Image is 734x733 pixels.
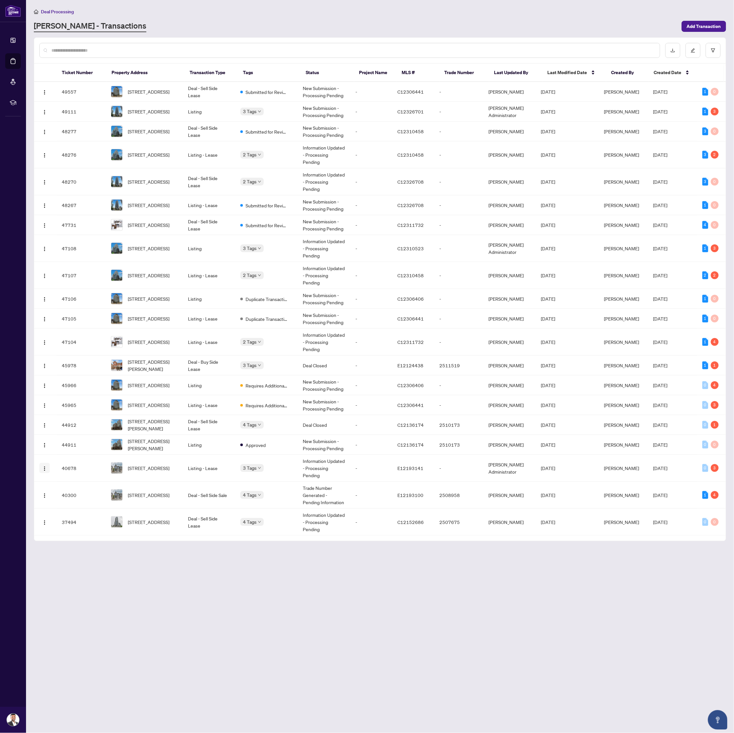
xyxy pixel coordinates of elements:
div: 0 [711,518,719,526]
span: C12306406 [397,382,424,388]
span: [STREET_ADDRESS] [128,221,169,229]
td: 49557 [57,82,106,102]
th: Tags [238,64,301,82]
th: Last Updated By [489,64,542,82]
img: thumbnail-img [111,360,122,371]
img: Logo [42,363,47,369]
div: 0 [711,178,719,186]
img: thumbnail-img [111,106,122,117]
button: Logo [39,177,50,187]
td: Information Updated - Processing Pending [298,141,350,168]
span: down [258,274,261,277]
span: [PERSON_NAME] [604,382,639,388]
td: New Submission - Processing Pending [298,122,350,141]
span: [PERSON_NAME] [604,179,639,185]
span: [PERSON_NAME] [604,128,639,134]
td: 48270 [57,168,106,195]
td: 49111 [57,102,106,122]
div: 0 [711,88,719,96]
td: 47731 [57,215,106,235]
td: Listing - Lease [183,262,235,289]
span: Created Date [654,69,682,76]
span: [PERSON_NAME] [604,422,639,428]
img: thumbnail-img [111,126,122,137]
td: 47105 [57,309,106,329]
th: Status [301,64,354,82]
div: 1 [711,361,719,369]
img: thumbnail-img [111,380,122,391]
button: Logo [39,400,50,410]
span: Submitted for Review [246,222,288,229]
span: [DATE] [541,128,555,134]
td: New Submission - Processing Pending [298,215,350,235]
span: [PERSON_NAME] [604,316,639,321]
span: Approved [246,441,266,449]
img: Logo [42,203,47,208]
span: C12310458 [397,152,424,158]
span: [DATE] [541,202,555,208]
img: Logo [42,273,47,279]
img: thumbnail-img [111,463,122,474]
button: Logo [39,243,50,254]
button: Open asap [708,710,727,730]
span: [DATE] [653,179,668,185]
span: C12306441 [397,89,424,95]
img: Logo [42,520,47,525]
div: 1 [702,201,708,209]
img: Profile Icon [7,714,19,726]
img: thumbnail-img [111,219,122,230]
td: Listing [183,235,235,262]
span: [DATE] [653,492,668,498]
span: [STREET_ADDRESS] [128,272,169,279]
span: Duplicate Transaction [246,315,288,322]
div: 1 [711,421,719,429]
img: Logo [42,90,47,95]
div: 4 [711,491,719,499]
img: Logo [42,246,47,252]
span: [PERSON_NAME] [604,109,639,114]
th: Transaction Type [184,64,238,82]
span: [DATE] [653,152,668,158]
img: thumbnail-img [111,399,122,411]
td: 47106 [57,289,106,309]
div: 1 [702,108,708,115]
td: [PERSON_NAME] [483,82,536,102]
span: 2 Tags [243,151,257,158]
div: 3 [702,151,708,159]
span: [DATE] [541,89,555,95]
span: [DATE] [541,402,555,408]
span: [PERSON_NAME] [604,465,639,471]
button: Logo [39,294,50,304]
td: - [434,215,483,235]
img: thumbnail-img [111,149,122,160]
div: 4 [711,381,719,389]
span: [DATE] [653,222,668,228]
button: Logo [39,86,50,97]
span: Submitted for Review [246,202,288,209]
img: thumbnail-img [111,336,122,347]
td: [PERSON_NAME] [483,289,536,309]
button: Logo [39,313,50,324]
span: C12306441 [397,402,424,408]
span: [DATE] [541,519,555,525]
span: [DATE] [541,492,555,498]
button: Logo [39,380,50,390]
td: - [350,195,392,215]
span: [DATE] [541,296,555,302]
img: thumbnail-img [111,243,122,254]
td: New Submission - Processing Pending [298,195,350,215]
span: 4 Tags [243,491,257,499]
span: C12152686 [397,519,424,525]
span: home [34,9,38,14]
div: 2 [711,151,719,159]
td: Deal - Sell Side Lease [183,82,235,102]
span: [PERSON_NAME] [604,442,639,448]
img: thumbnail-img [111,439,122,450]
span: [PERSON_NAME] [604,89,639,95]
td: Information Updated - Processing Pending [298,168,350,195]
td: [PERSON_NAME] [483,141,536,168]
span: 4 Tags [243,518,257,526]
img: Logo [42,153,47,158]
button: Logo [39,490,50,500]
span: [DATE] [653,519,668,525]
